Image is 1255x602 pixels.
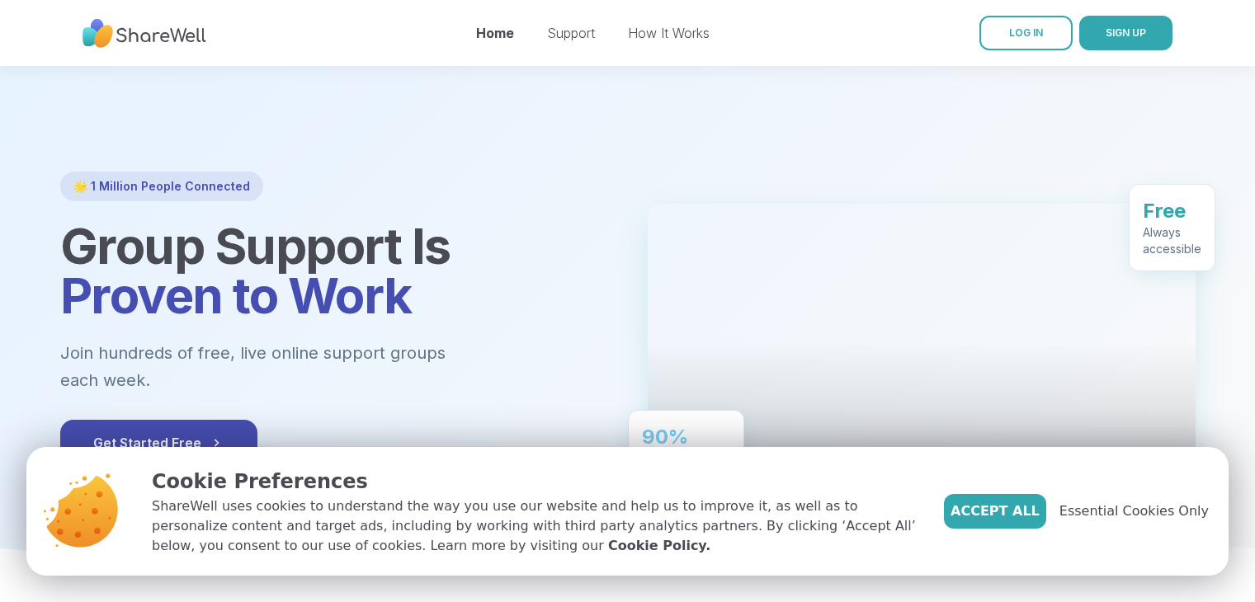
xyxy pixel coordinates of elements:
a: Support [547,25,595,41]
span: Get Started Free [93,433,224,453]
button: Accept All [944,494,1046,529]
p: ShareWell uses cookies to understand the way you use our website and help us to improve it, as we... [152,496,918,556]
div: Free [1143,190,1201,216]
div: 90% [642,416,730,442]
a: Home [476,25,514,41]
h1: Group Support Is [60,221,608,320]
span: LOG IN [1009,26,1043,39]
a: LOG IN [979,16,1073,50]
a: How It Works [628,25,710,41]
a: Cookie Policy. [608,536,710,556]
p: Cookie Preferences [152,467,918,496]
span: Accept All [951,501,1040,521]
span: Essential Cookies Only [1059,501,1209,521]
div: 🌟 1 Million People Connected [60,172,263,201]
span: SIGN UP [1106,26,1146,39]
div: Always accessible [1143,216,1201,249]
img: ShareWell Nav Logo [83,11,206,56]
button: Get Started Free [60,420,257,466]
div: Feel better after just one group [642,442,730,475]
p: Join hundreds of free, live online support groups each week. [60,340,535,393]
span: Proven to Work [60,266,412,325]
button: SIGN UP [1079,16,1172,50]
